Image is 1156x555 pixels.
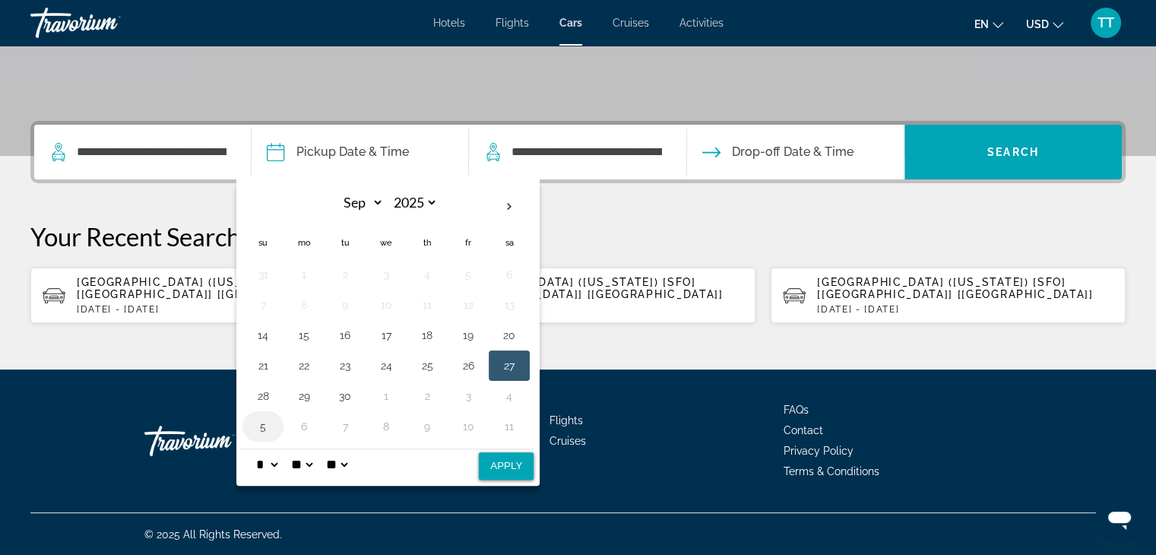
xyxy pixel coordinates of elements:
select: Select minute [288,449,315,480]
button: Day 22 [292,355,316,376]
button: Day 9 [333,294,357,316]
p: [DATE] - [DATE] [77,304,373,315]
button: Day 3 [374,264,398,285]
span: USD [1026,18,1049,30]
span: Search [987,146,1039,158]
a: Contact [784,424,823,436]
a: Flights [549,414,583,427]
button: Day 11 [497,416,521,437]
span: [GEOGRAPHIC_DATA] ([US_STATE]) [SFO] [[GEOGRAPHIC_DATA]] [[GEOGRAPHIC_DATA]] [447,276,724,300]
p: [DATE] - [DATE] [447,304,743,315]
button: Day 9 [415,416,439,437]
span: Drop-off Date & Time [732,141,854,163]
button: Day 23 [333,355,357,376]
button: Apply [479,452,534,480]
button: Day 16 [333,325,357,346]
a: Cruises [549,435,586,447]
button: Day 14 [251,325,275,346]
button: Pickup date [267,125,409,179]
select: Select month [334,189,384,216]
button: Day 4 [497,385,521,407]
button: Day 3 [456,385,480,407]
button: Day 18 [415,325,439,346]
iframe: Bouton de lancement de la fenêtre de messagerie [1095,494,1144,543]
button: User Menu [1086,7,1126,39]
button: Day 1 [374,385,398,407]
span: [GEOGRAPHIC_DATA] ([US_STATE]) [SFO] [[GEOGRAPHIC_DATA]] [[GEOGRAPHIC_DATA]] [817,276,1094,300]
button: Change language [974,13,1003,35]
button: Day 4 [415,264,439,285]
select: Select AM/PM [323,449,350,480]
button: Drop-off date [702,125,854,179]
button: Day 10 [456,416,480,437]
button: Day 10 [374,294,398,316]
button: Day 21 [251,355,275,376]
button: Day 12 [456,294,480,316]
button: Day 2 [333,264,357,285]
button: Day 15 [292,325,316,346]
a: Activities [679,17,724,29]
button: Day 31 [251,264,275,285]
select: Select hour [253,449,280,480]
button: Day 5 [251,416,275,437]
button: Day 25 [415,355,439,376]
button: Day 24 [374,355,398,376]
span: [GEOGRAPHIC_DATA] ([US_STATE]) [LAX] [[GEOGRAPHIC_DATA]] [[GEOGRAPHIC_DATA]] [77,276,353,300]
button: Day 19 [456,325,480,346]
span: © 2025 All Rights Reserved. [144,528,282,541]
button: Next month [489,189,530,224]
a: Travorium [144,418,296,464]
a: Privacy Policy [784,445,854,457]
button: Day 30 [333,385,357,407]
button: Day 5 [456,264,480,285]
div: Search widget [34,125,1122,179]
button: Change currency [1026,13,1063,35]
span: TT [1097,15,1114,30]
a: Terms & Conditions [784,465,879,477]
button: Day 26 [456,355,480,376]
p: Your Recent Searches [30,221,1126,252]
select: Select year [388,189,438,216]
button: Day 13 [497,294,521,316]
button: [GEOGRAPHIC_DATA] ([US_STATE]) [LAX] [[GEOGRAPHIC_DATA]] [[GEOGRAPHIC_DATA]][DATE] - [DATE] [30,267,385,324]
button: Day 8 [292,294,316,316]
a: Flights [496,17,529,29]
button: [GEOGRAPHIC_DATA] ([US_STATE]) [SFO] [[GEOGRAPHIC_DATA]] [[GEOGRAPHIC_DATA]][DATE] - [DATE] [771,267,1126,324]
button: Day 6 [497,264,521,285]
button: Day 7 [251,294,275,316]
button: Day 11 [415,294,439,316]
button: Day 17 [374,325,398,346]
button: Search [904,125,1122,179]
button: Day 27 [497,355,521,376]
button: Day 20 [497,325,521,346]
span: en [974,18,989,30]
button: Day 8 [374,416,398,437]
button: Day 2 [415,385,439,407]
a: Cars [559,17,582,29]
a: Hotels [433,17,465,29]
button: Day 1 [292,264,316,285]
button: Day 29 [292,385,316,407]
p: [DATE] - [DATE] [817,304,1113,315]
button: [GEOGRAPHIC_DATA] ([US_STATE]) [SFO] [[GEOGRAPHIC_DATA]] [[GEOGRAPHIC_DATA]][DATE] - [DATE] [401,267,755,324]
button: Day 7 [333,416,357,437]
a: Travorium [30,3,182,43]
button: Day 28 [251,385,275,407]
a: Cruises [613,17,649,29]
button: Day 6 [292,416,316,437]
a: FAQs [784,404,809,416]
